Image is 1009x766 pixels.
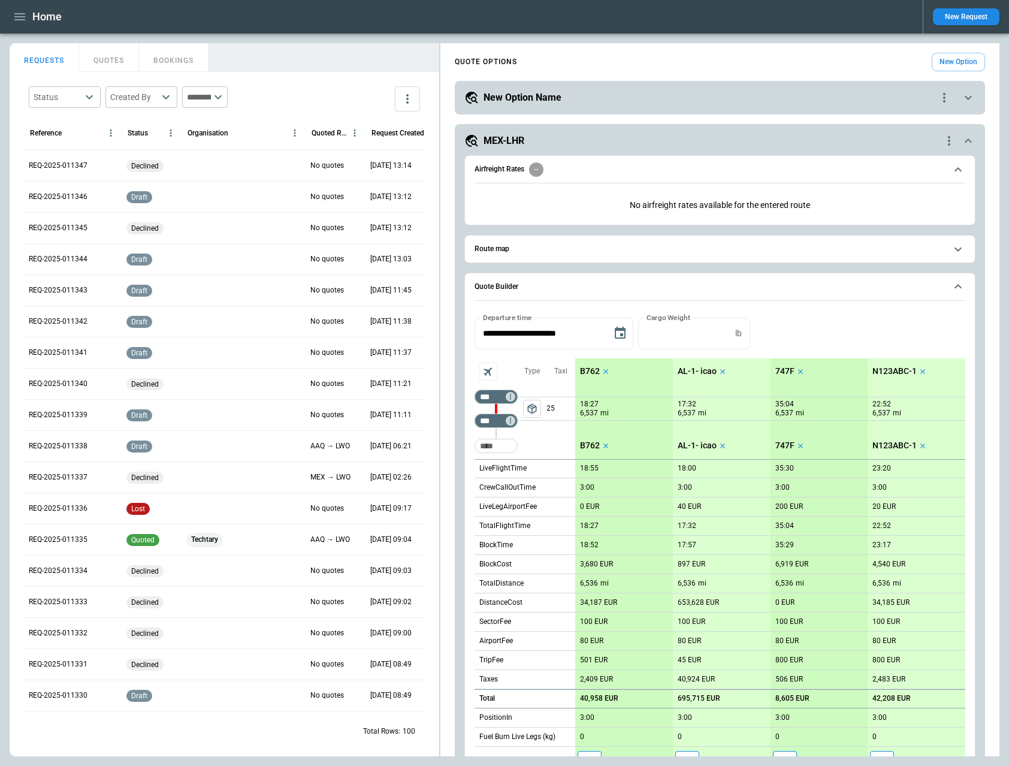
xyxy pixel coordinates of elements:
p: 6,537 [775,408,793,418]
p: 17:32 [678,400,696,409]
p: 100 [403,726,415,737]
p: TotalFlightTime [479,521,530,531]
p: No quotes [310,192,344,202]
p: 0 [775,732,780,741]
p: REQ-2025-011335 [29,535,87,545]
p: 2,483 EUR [872,675,905,684]
div: Organisation [188,129,228,137]
span: draft [129,255,150,264]
p: No quotes [310,316,344,327]
div: The requested routing cannot be fulfilled because the combination of departure and arrival airpor... [126,628,164,640]
span: Techtary [186,524,223,555]
p: 09/09/25 11:37 [370,348,412,358]
p: Taxes [479,674,498,684]
p: 6,536 [775,579,793,588]
h6: Quote Builder [475,283,518,291]
p: 09/09/25 13:14 [370,161,412,171]
p: BlockTime [479,540,513,550]
p: 653,628 EUR [678,598,719,607]
p: 40,924 EUR [678,675,715,684]
p: 8,605 EUR [775,694,809,703]
p: N123ABC-1 [872,366,917,376]
p: 0 [580,732,584,741]
button: New Option [932,53,985,71]
p: 09/09/25 13:12 [370,192,412,202]
p: TotalDistance [479,578,524,589]
p: 80 EUR [872,637,896,646]
p: 0 [678,732,682,741]
button: Reference column menu [103,125,119,141]
button: Airfreight Rates [475,156,965,183]
p: 09/09/25 11:11 [370,410,412,420]
button: REQUESTS [10,43,79,72]
label: Departure time [483,312,532,322]
p: 35:29 [775,541,794,550]
button: Status column menu [163,125,179,141]
button: QUOTES [79,43,139,72]
p: No quotes [310,628,344,638]
p: 09/09/25 11:45 [370,285,412,295]
p: 17:57 [678,541,696,550]
p: lb [735,328,742,339]
p: 34,185 EUR [872,598,910,607]
p: REQ-2025-011338 [29,441,87,451]
p: 3:00 [678,483,692,492]
p: REQ-2025-011333 [29,597,87,607]
p: 6,919 EUR [775,560,808,569]
div: No suitable aircraft is available for the requested dates. [126,222,164,234]
p: 6,537 [678,408,696,418]
p: 80 EUR [580,637,603,646]
p: REQ-2025-011336 [29,503,87,514]
p: 800 EUR [775,656,803,665]
span: declined [129,224,161,233]
p: 80 EUR [775,637,799,646]
p: 506 EUR [775,675,803,684]
h6: Airfreight Rates [475,165,524,173]
p: No quotes [310,254,344,264]
p: MEX → LWO [310,472,351,482]
p: No airfreight rates available for the entered route [475,191,965,220]
p: AAQ → LWO [310,535,350,545]
div: Quoted Route [312,129,347,137]
p: TripFee [479,655,503,665]
h5: MEX-LHR [484,134,524,147]
p: 0 EUR [580,502,599,511]
p: No quotes [310,503,344,514]
p: 09/09/25 06:21 [370,441,412,451]
p: 17:32 [678,521,696,530]
div: Proposal did not align with client’s compliance and documentation requirements [126,503,150,515]
p: REQ-2025-011334 [29,566,87,576]
p: REQ-2025-011330 [29,690,87,701]
p: mi [600,408,609,418]
span: Aircraft selection [479,363,497,381]
p: 695,715 EUR [678,694,720,703]
p: 08/09/25 08:49 [370,690,412,701]
div: The requested routing cannot be fulfilled because the combination of departure and arrival airpor... [126,596,164,608]
span: draft [129,692,150,700]
h4: QUOTE OPTIONS [455,59,517,65]
span: draft [129,349,150,357]
span: declined [129,567,161,575]
p: REQ-2025-011344 [29,254,87,264]
label: Cargo Weight [647,312,690,322]
p: AAQ → LWO [310,441,350,451]
p: REQ-2025-011332 [29,628,87,638]
p: mi [600,578,609,589]
button: MEX-LHRquote-option-actions [464,134,975,148]
p: 08/09/25 09:00 [370,628,412,638]
p: REQ-2025-011347 [29,161,87,171]
span: draft [129,318,150,326]
p: 0 [872,732,877,741]
p: 40 EUR [678,502,701,511]
p: 6,536 [872,579,890,588]
p: REQ-2025-011341 [29,348,87,358]
span: draft [129,287,150,295]
button: Choose date, selected date is Aug 22, 2025 [608,321,632,345]
div: quote-option-actions [937,91,951,105]
p: 0 EUR [775,598,794,607]
p: 3:00 [775,483,790,492]
p: 18:55 [580,464,599,473]
p: 34,187 EUR [580,598,617,607]
span: package_2 [526,403,538,415]
p: N123ABC-1 [872,441,917,451]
